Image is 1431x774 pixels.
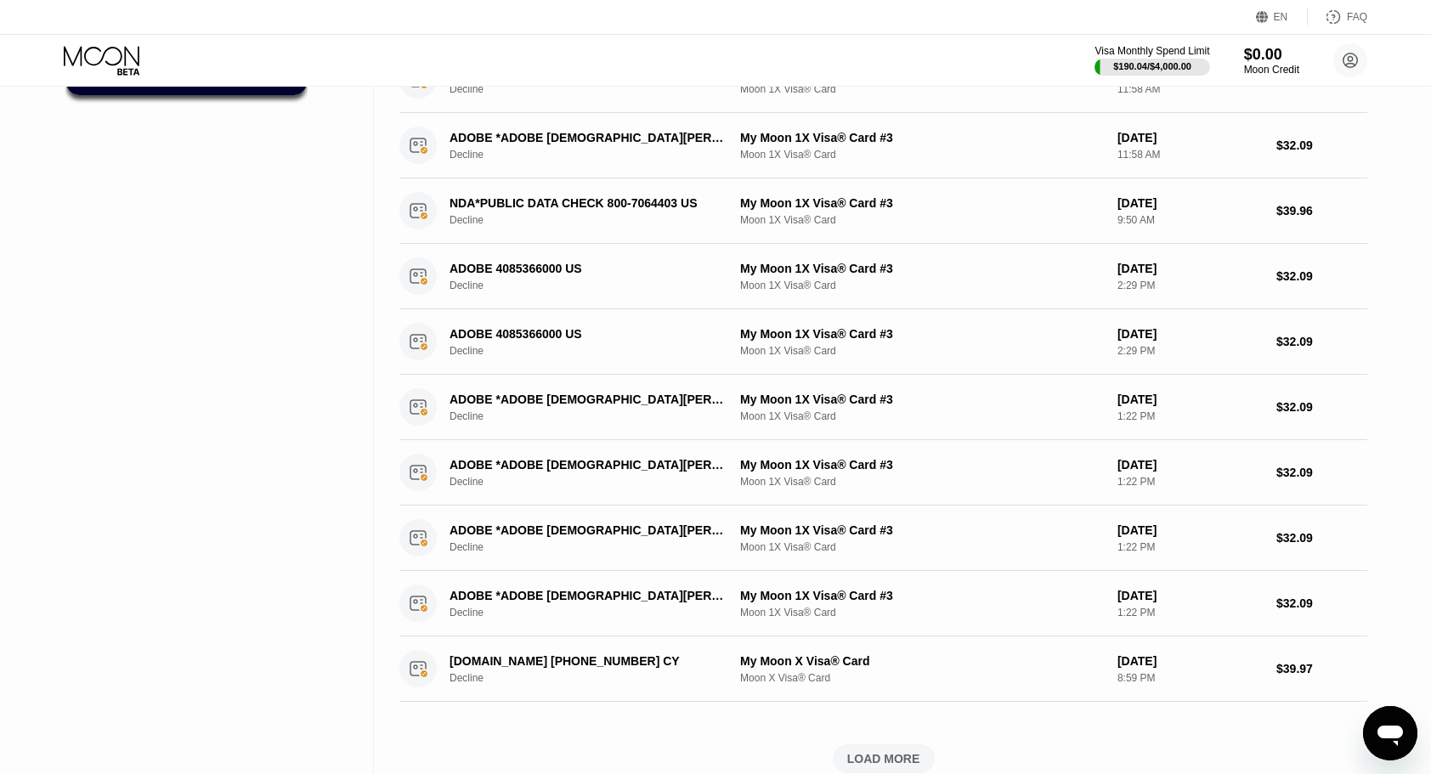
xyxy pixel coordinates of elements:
div: FAQ [1347,11,1367,23]
div: $32.09 [1276,400,1367,414]
div: [DATE] [1117,393,1263,406]
div: $32.09 [1276,596,1367,610]
div: 2:29 PM [1117,280,1263,291]
div: [DATE] [1117,196,1263,210]
div: My Moon 1X Visa® Card #3 [740,589,1104,602]
div: Decline [450,214,744,226]
div: Moon 1X Visa® Card [740,607,1104,619]
div: My Moon X Visa® Card [740,654,1104,668]
div: [DOMAIN_NAME] [PHONE_NUMBER] CYDeclineMy Moon X Visa® CardMoon X Visa® Card[DATE]8:59 PM$39.97 [399,636,1367,702]
div: ADOBE *ADOBE [DEMOGRAPHIC_DATA][PERSON_NAME] [GEOGRAPHIC_DATA] [450,458,723,472]
div: [DATE] [1117,523,1263,537]
div: ADOBE *ADOBE [DEMOGRAPHIC_DATA][PERSON_NAME] [GEOGRAPHIC_DATA] [450,393,723,406]
div: NDA*PUBLIC DATA CHECK 800-7064403 US [450,196,723,210]
div: Visa Monthly Spend Limit [1094,45,1209,57]
div: [DATE] [1117,131,1263,144]
div: $0.00 [1244,46,1299,64]
div: [DATE] [1117,654,1263,668]
div: My Moon 1X Visa® Card #3 [740,393,1104,406]
div: ADOBE *ADOBE [DEMOGRAPHIC_DATA][PERSON_NAME] [GEOGRAPHIC_DATA]DeclineMy Moon 1X Visa® Card #3Moon... [399,506,1367,571]
div: [DOMAIN_NAME] [PHONE_NUMBER] CY [450,654,723,668]
iframe: Button to launch messaging window [1363,706,1417,760]
div: My Moon 1X Visa® Card #3 [740,458,1104,472]
div: [DATE] [1117,327,1263,341]
div: ADOBE 4085366000 USDeclineMy Moon 1X Visa® Card #3Moon 1X Visa® Card[DATE]2:29 PM$32.09 [399,309,1367,375]
div: My Moon 1X Visa® Card #3 [740,196,1104,210]
div: ADOBE *ADOBE [DEMOGRAPHIC_DATA][PERSON_NAME] [GEOGRAPHIC_DATA] [450,589,723,602]
div: NDA*PUBLIC DATA CHECK 800-7064403 USDeclineMy Moon 1X Visa® Card #3Moon 1X Visa® Card[DATE]9:50 A... [399,178,1367,244]
div: EN [1274,11,1288,23]
div: [DATE] [1117,458,1263,472]
div: 1:22 PM [1117,541,1263,553]
div: $0.00Moon Credit [1244,46,1299,76]
div: My Moon 1X Visa® Card #3 [740,131,1104,144]
div: Decline [450,476,744,488]
div: Decline [450,607,744,619]
div: Moon 1X Visa® Card [740,149,1104,161]
div: Decline [450,280,744,291]
div: LOAD MORE [399,744,1367,773]
div: Visa Monthly Spend Limit$190.04/$4,000.00 [1094,45,1209,76]
div: Decline [450,83,744,95]
div: Moon Credit [1244,64,1299,76]
div: $190.04 / $4,000.00 [1113,61,1191,71]
div: Moon 1X Visa® Card [740,541,1104,553]
div: My Moon 1X Visa® Card #3 [740,327,1104,341]
div: [DATE] [1117,262,1263,275]
div: ADOBE 4085366000 USDeclineMy Moon 1X Visa® Card #3Moon 1X Visa® Card[DATE]2:29 PM$32.09 [399,244,1367,309]
div: Decline [450,410,744,422]
div: Moon 1X Visa® Card [740,476,1104,488]
div: $32.09 [1276,531,1367,545]
div: Moon 1X Visa® Card [740,214,1104,226]
div: 2:29 PM [1117,345,1263,357]
div: Moon 1X Visa® Card [740,410,1104,422]
div: ADOBE 4085366000 US [450,262,723,275]
div: 8:59 PM [1117,672,1263,684]
div: $32.09 [1276,335,1367,348]
div: My Moon 1X Visa® Card #3 [740,262,1104,275]
div: 1:22 PM [1117,410,1263,422]
div: $32.09 [1276,466,1367,479]
div: Moon 1X Visa® Card [740,280,1104,291]
div: 11:58 AM [1117,83,1263,95]
div: Decline [450,149,744,161]
div: $32.09 [1276,269,1367,283]
div: [DATE] [1117,589,1263,602]
div: Moon X Visa® Card [740,672,1104,684]
div: ADOBE *ADOBE [DEMOGRAPHIC_DATA][PERSON_NAME] [GEOGRAPHIC_DATA] [450,131,723,144]
div: 1:22 PM [1117,476,1263,488]
div: ADOBE *ADOBE [DEMOGRAPHIC_DATA][PERSON_NAME] [GEOGRAPHIC_DATA]DeclineMy Moon 1X Visa® Card #3Moon... [399,375,1367,440]
div: ADOBE *ADOBE [DEMOGRAPHIC_DATA][PERSON_NAME] [GEOGRAPHIC_DATA]DeclineMy Moon 1X Visa® Card #3Moon... [399,113,1367,178]
div: 1:22 PM [1117,607,1263,619]
div: ADOBE *ADOBE [DEMOGRAPHIC_DATA][PERSON_NAME] [GEOGRAPHIC_DATA] [450,523,723,537]
div: My Moon 1X Visa® Card #3 [740,523,1104,537]
div: Decline [450,672,744,684]
div: $32.09 [1276,138,1367,152]
div: ADOBE 4085366000 US [450,327,723,341]
div: LOAD MORE [847,751,920,766]
div: Decline [450,345,744,357]
div: Moon 1X Visa® Card [740,345,1104,357]
div: Moon 1X Visa® Card [740,83,1104,95]
div: $39.96 [1276,204,1367,218]
div: FAQ [1308,8,1367,25]
div: ADOBE *ADOBE [DEMOGRAPHIC_DATA][PERSON_NAME] [GEOGRAPHIC_DATA]DeclineMy Moon 1X Visa® Card #3Moon... [399,440,1367,506]
div: Decline [450,541,744,553]
div: EN [1256,8,1308,25]
div: $39.97 [1276,662,1367,675]
div: ADOBE *ADOBE [DEMOGRAPHIC_DATA][PERSON_NAME] [GEOGRAPHIC_DATA]DeclineMy Moon 1X Visa® Card #3Moon... [399,571,1367,636]
div: 9:50 AM [1117,214,1263,226]
div: 11:58 AM [1117,149,1263,161]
